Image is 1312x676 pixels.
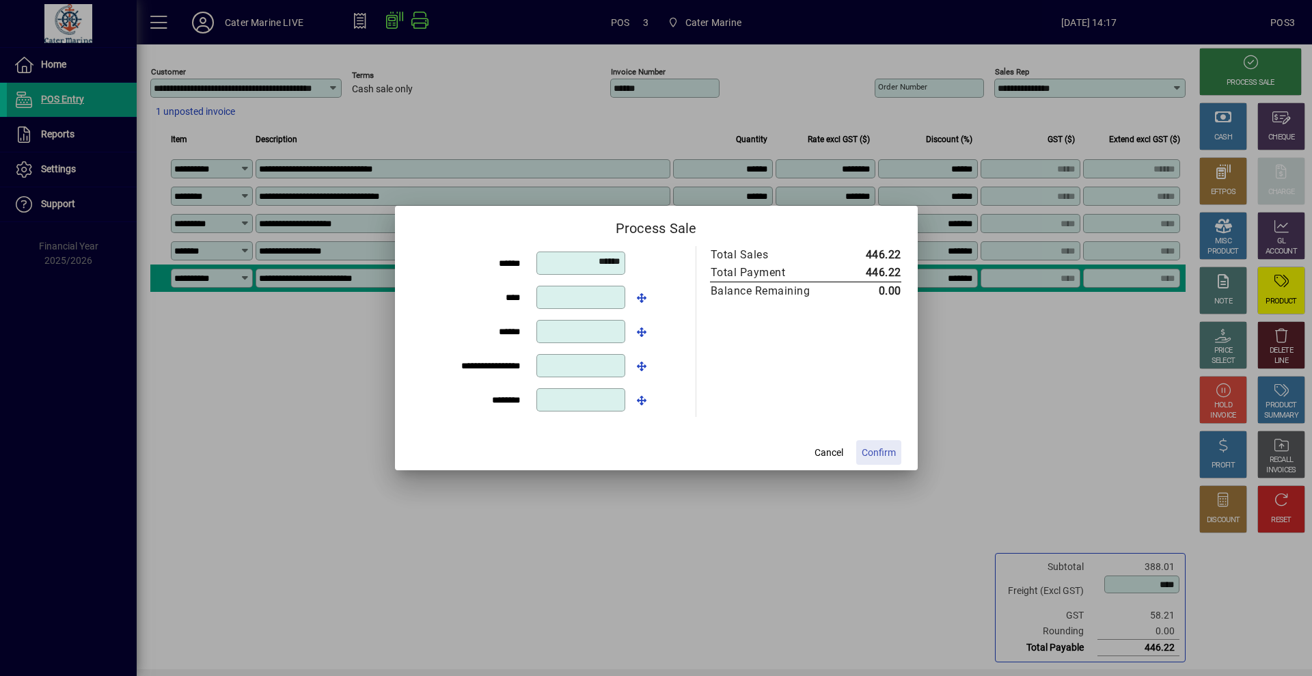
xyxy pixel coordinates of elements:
button: Confirm [856,440,901,465]
span: Cancel [815,446,843,460]
td: 446.22 [839,246,901,264]
div: Balance Remaining [711,283,825,299]
button: Cancel [807,440,851,465]
td: Total Payment [710,264,839,282]
h2: Process Sale [395,206,918,245]
td: 0.00 [839,282,901,301]
td: Total Sales [710,246,839,264]
td: 446.22 [839,264,901,282]
span: Confirm [862,446,896,460]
